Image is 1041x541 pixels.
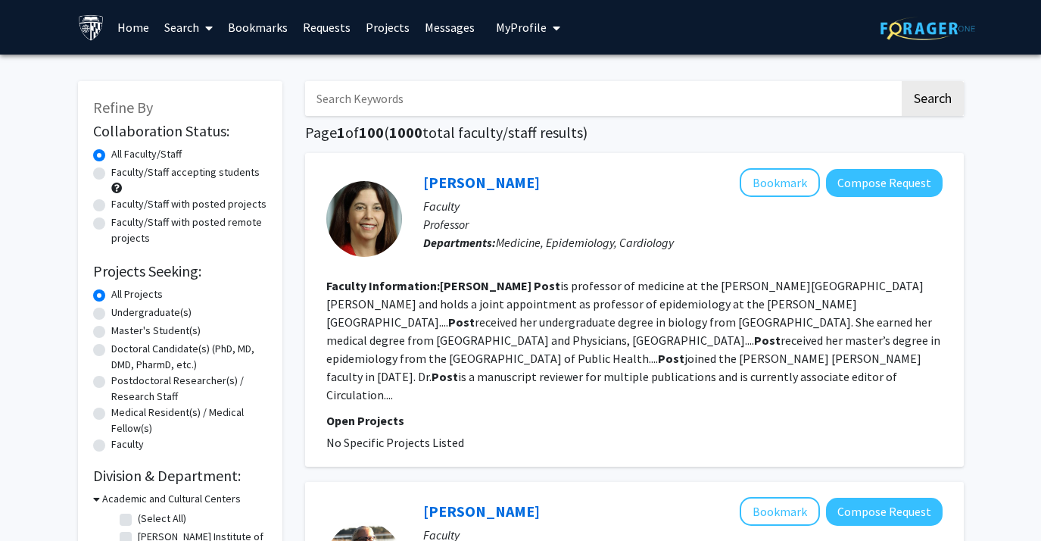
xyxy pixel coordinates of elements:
a: [PERSON_NAME] [423,173,540,192]
b: Post [432,369,458,384]
span: 1 [337,123,345,142]
b: Post [754,333,781,348]
label: Faculty/Staff with posted projects [111,196,266,212]
iframe: Chat [11,473,64,530]
p: Faculty [423,197,943,215]
label: Medical Resident(s) / Medical Fellow(s) [111,405,267,436]
button: Add Wendy Post to Bookmarks [740,168,820,197]
span: Medicine, Epidemiology, Cardiology [496,235,674,250]
b: Post [448,314,475,330]
b: [PERSON_NAME] [440,278,531,293]
label: Master's Student(s) [111,323,201,339]
h2: Projects Seeking: [93,262,267,280]
b: Departments: [423,235,496,250]
button: Compose Request to Wendy Post [826,169,943,197]
a: [PERSON_NAME] [423,502,540,521]
label: Faculty/Staff accepting students [111,164,260,180]
fg-read-more: is professor of medicine at the [PERSON_NAME][GEOGRAPHIC_DATA][PERSON_NAME] and holds a joint app... [326,278,940,402]
button: Compose Request to Wendy Shields [826,498,943,526]
label: Undergraduate(s) [111,305,192,321]
h1: Page of ( total faculty/staff results) [305,124,964,142]
img: ForagerOne Logo [880,17,975,40]
label: Doctoral Candidate(s) (PhD, MD, DMD, PharmD, etc.) [111,341,267,373]
button: Search [902,81,964,116]
h2: Division & Department: [93,467,267,485]
label: Faculty/Staff with posted remote projects [111,214,267,246]
label: (Select All) [138,511,186,527]
b: Post [658,351,684,366]
label: Faculty [111,436,144,452]
span: 100 [359,123,384,142]
h3: Academic and Cultural Centers [102,491,241,507]
a: Bookmarks [220,1,295,54]
a: Projects [358,1,417,54]
span: No Specific Projects Listed [326,435,464,450]
a: Requests [295,1,358,54]
input: Search Keywords [305,81,899,116]
button: Add Wendy Shields to Bookmarks [740,497,820,526]
a: Home [110,1,157,54]
span: My Profile [496,20,547,35]
label: All Faculty/Staff [111,146,182,162]
label: Postdoctoral Researcher(s) / Research Staff [111,373,267,405]
p: Open Projects [326,411,943,430]
b: Faculty Information: [326,278,440,293]
span: Refine By [93,98,153,117]
h2: Collaboration Status: [93,122,267,140]
p: Professor [423,215,943,233]
label: All Projects [111,286,163,302]
a: Messages [417,1,482,54]
img: Johns Hopkins University Logo [78,14,104,41]
a: Search [157,1,220,54]
span: 1000 [389,123,422,142]
b: Post [534,278,560,293]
